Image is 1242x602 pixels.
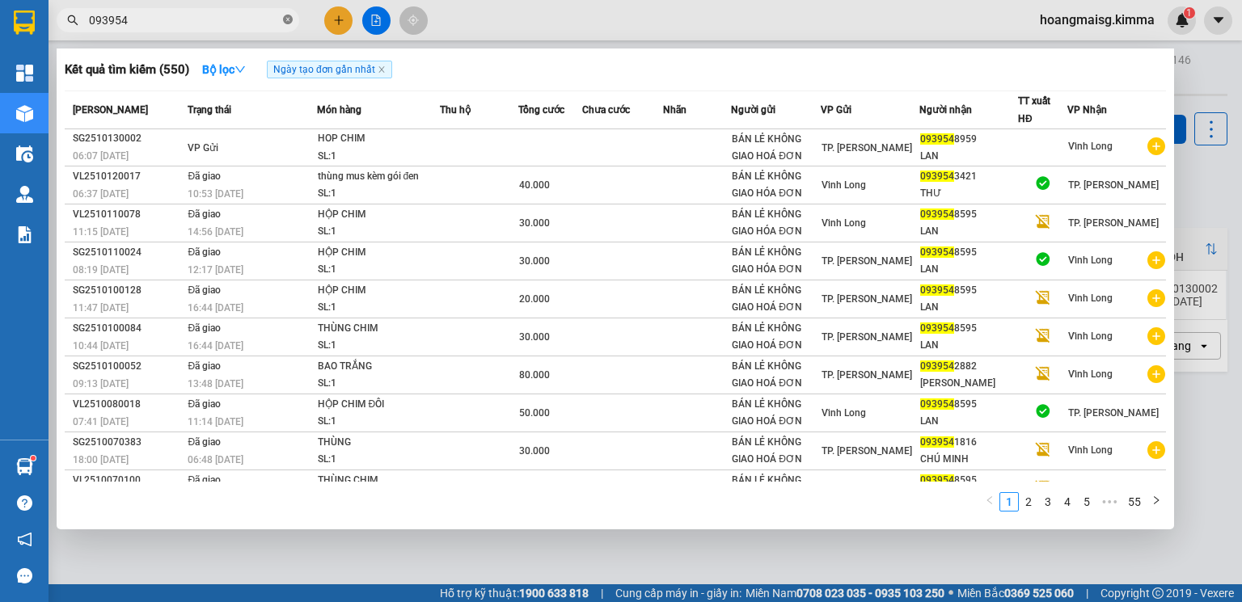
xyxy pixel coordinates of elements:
span: 06:07 [DATE] [73,150,129,162]
span: Vĩnh Long [1068,141,1113,152]
div: 1816 [920,434,1017,451]
li: Next Page [1147,492,1166,511]
div: THÙNG CHIM [318,320,439,338]
span: Chưa cước [582,104,630,116]
span: Vĩnh Long [1068,444,1113,456]
span: Đã giao [188,170,221,182]
span: VP Gửi [821,104,851,116]
span: TP. [PERSON_NAME] [822,293,912,305]
div: SG2510070383 [73,434,183,451]
div: 8595 [920,472,1017,489]
span: TP. [PERSON_NAME] [1068,179,1159,191]
li: 1 [999,492,1019,511]
li: 55 [1122,492,1147,511]
span: Nhãn [663,104,686,116]
div: SL: 1 [318,299,439,317]
span: Trạng thái [188,104,231,116]
span: Đã giao [188,208,221,220]
span: TP. [PERSON_NAME] [1068,217,1159,229]
span: 13:48 [DATE] [188,378,243,389]
li: Next 5 Pages [1096,492,1122,511]
span: ••• [1096,492,1122,511]
div: THÙNG [318,434,439,452]
div: BÁN LẺ KHÔNG GIAO HOÁ ĐƠN [732,472,820,506]
strong: Bộ lọc [202,63,246,76]
a: 1 [1000,493,1018,511]
div: BÁN LẺ KHÔNG GIAO HÓA ĐƠN [732,206,820,240]
li: 5 [1077,492,1096,511]
b: 107/1 , Đường 2/9 P1, TP Vĩnh Long [112,107,198,156]
span: Người nhận [919,104,972,116]
div: LAN [920,261,1017,278]
span: TT xuất HĐ [1018,95,1050,124]
div: 8595 [920,396,1017,413]
img: warehouse-icon [16,186,33,203]
div: LAN [920,299,1017,316]
div: 8595 [920,320,1017,337]
span: TP. [PERSON_NAME] [822,369,912,381]
span: plus-circle [1147,441,1165,459]
span: Đã giao [188,436,221,448]
span: 11:15 [DATE] [73,226,129,238]
span: Người gửi [731,104,775,116]
li: VP Vĩnh Long [112,87,215,105]
div: SL: 1 [318,413,439,431]
span: 093954 [920,436,954,448]
div: THÙNG CHIM [318,472,439,490]
span: Ngày tạo đơn gần nhất [267,61,392,78]
span: 08:19 [DATE] [73,264,129,276]
img: warehouse-icon [16,105,33,122]
div: BÁN LẺ KHÔNG GIAO HOÁ ĐƠN [732,396,820,430]
span: notification [17,532,32,547]
span: Thu hộ [440,104,471,116]
div: LAN [920,413,1017,430]
span: 10:53 [DATE] [188,188,243,200]
div: HỘP CHIM ĐÔI [318,396,439,414]
div: SL: 1 [318,451,439,469]
div: BAO TRẮNG [318,358,439,376]
span: Đã giao [188,474,221,486]
div: SG2510110024 [73,244,183,261]
span: Vĩnh Long [1068,330,1113,342]
span: Đã giao [188,284,221,296]
span: TP. [PERSON_NAME] [822,142,912,154]
div: SL: 1 [318,148,439,166]
span: close [378,65,386,74]
button: Bộ lọcdown [189,57,259,82]
span: 093954 [920,133,954,145]
span: plus-circle [1147,251,1165,269]
img: dashboard-icon [16,65,33,82]
span: close-circle [283,13,293,28]
div: SG2510100128 [73,282,183,299]
button: right [1147,492,1166,511]
li: Previous Page [980,492,999,511]
div: BÁN LẺ KHÔNG GIAO HOÁ ĐƠN [732,131,820,165]
span: down [234,64,246,75]
span: plus-circle [1147,137,1165,155]
div: THƯ [920,185,1017,202]
button: left [980,492,999,511]
span: 16:44 [DATE] [188,340,243,352]
span: question-circle [17,495,32,511]
span: Tổng cước [518,104,564,116]
span: 40.000 [519,179,550,191]
span: plus-circle [1147,327,1165,345]
li: 2 [1019,492,1038,511]
span: plus-circle [1147,289,1165,307]
span: Món hàng [317,104,361,116]
span: 093954 [920,246,954,258]
span: TP. [PERSON_NAME] [822,331,912,343]
span: 06:37 [DATE] [73,188,129,200]
div: VL2510070100 [73,472,183,489]
span: Vĩnh Long [822,179,866,191]
span: 20.000 [519,293,550,305]
div: SL: 1 [318,375,439,393]
span: 11:47 [DATE] [73,302,129,314]
div: HỘP CHIM [318,282,439,300]
span: right [1151,495,1161,505]
div: LAN [920,223,1017,240]
a: 5 [1078,493,1096,511]
div: HOP CHIM [318,130,439,148]
div: BÁN LẺ KHÔNG GIAO HÓA ĐƠN [732,168,820,202]
li: 4 [1058,492,1077,511]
